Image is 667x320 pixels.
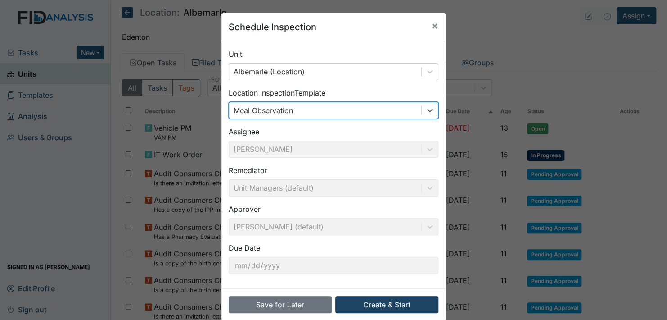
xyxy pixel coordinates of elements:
[234,66,305,77] div: Albemarle (Location)
[229,87,325,98] label: Location Inspection Template
[229,242,260,253] label: Due Date
[431,19,438,32] span: ×
[229,165,267,176] label: Remediator
[229,126,259,137] label: Assignee
[424,13,446,38] button: Close
[229,296,332,313] button: Save for Later
[229,49,242,59] label: Unit
[335,296,438,313] button: Create & Start
[234,105,293,116] div: Meal Observation
[229,204,261,215] label: Approver
[229,20,316,34] h5: Schedule Inspection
